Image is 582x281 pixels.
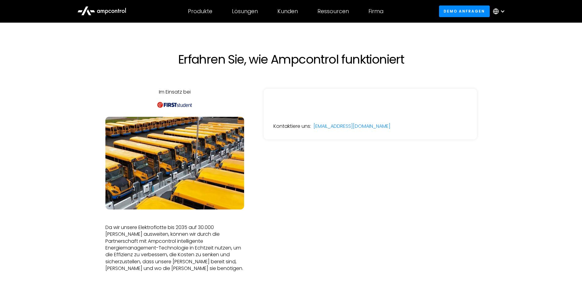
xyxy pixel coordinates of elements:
div: Produkte [188,8,212,15]
a: [EMAIL_ADDRESS][DOMAIN_NAME] [313,123,390,130]
a: Demo anfragen [439,6,490,17]
h1: Erfahren Sie, wie Ampcontrol funktioniert [157,52,426,67]
div: Ressourcen [317,8,349,15]
div: Lösungen [232,8,258,15]
div: Kunden [277,8,298,15]
div: Firma [368,8,383,15]
div: Kontaktiere uns: [273,123,311,130]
